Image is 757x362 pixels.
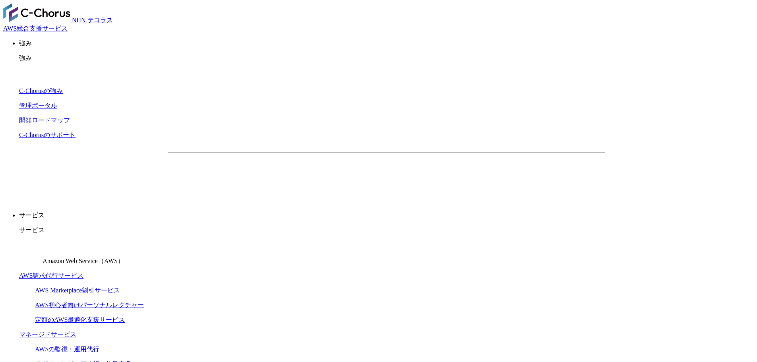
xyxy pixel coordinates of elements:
[19,87,63,94] a: C-Chorusの強み
[255,165,383,185] a: 資料を請求する
[19,211,754,220] p: サービス
[3,3,70,22] img: AWS総合支援サービス C-Chorus
[19,54,754,62] p: 強み
[35,302,144,308] a: AWS初心者向けパーソナルレクチャー
[35,316,125,323] a: 定額のAWS最適化支援サービス
[35,287,120,294] a: AWS Marketplace割引サービス
[3,17,113,32] a: AWS総合支援サービス C-Chorus NHN テコラスAWS総合支援サービス
[19,241,41,263] img: Amazon Web Service（AWS）
[19,226,754,234] p: サービス
[19,272,83,279] a: AWS請求代行サービス
[19,132,76,138] a: C-Chorusのサポート
[19,331,76,338] a: マネージドサービス
[19,102,57,109] a: 管理ポータル
[19,117,70,124] a: 開発ロードマップ
[391,165,519,185] a: まずは相談する
[19,39,754,48] p: 強み
[370,174,376,177] img: 矢印
[43,257,124,264] span: Amazon Web Service（AWS）
[505,174,512,177] img: 矢印
[35,346,99,352] a: AWSの監視・運用代行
